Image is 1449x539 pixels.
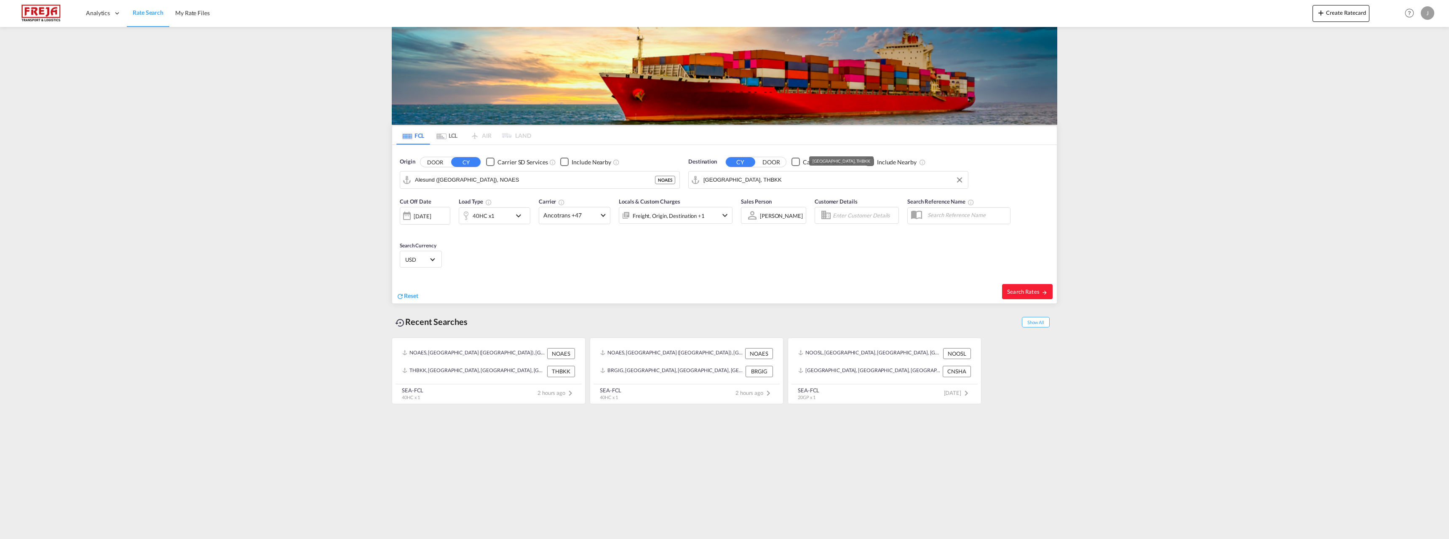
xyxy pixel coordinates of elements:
[565,388,575,398] md-icon: icon-chevron-right
[919,159,926,166] md-icon: Unchecked: Ignores neighbouring ports when fetching rates.Checked : Includes neighbouring ports w...
[513,211,528,221] md-icon: icon-chevron-down
[735,389,773,396] span: 2 hours ago
[745,348,773,359] div: NOAES
[402,394,420,400] span: 40HC x 1
[572,158,611,166] div: Include Nearby
[430,126,464,145] md-tab-item: LCL
[420,157,450,167] button: DOOR
[688,158,717,166] span: Destination
[86,9,110,17] span: Analytics
[497,158,548,166] div: Carrier SD Services
[1007,288,1048,295] span: Search Rates
[600,348,743,359] div: NOAES, Alesund (Aalesund), Norway, Northern Europe, Europe
[944,389,971,396] span: [DATE]
[547,366,575,377] div: THBKK
[404,253,437,265] md-select: Select Currency: $ USDUnited States Dollar
[404,292,418,299] span: Reset
[395,318,405,328] md-icon: icon-backup-restore
[619,207,733,224] div: Freight Origin Destination Factory Stuffingicon-chevron-down
[746,366,773,377] div: BRGIG
[877,158,917,166] div: Include Nearby
[815,198,857,205] span: Customer Details
[619,198,680,205] span: Locals & Custom Charges
[486,158,548,166] md-checkbox: Checkbox No Ink
[392,145,1057,303] div: Origin DOOR CY Checkbox No InkUnchecked: Search for CY (Container Yard) services for all selected...
[1042,290,1048,295] md-icon: icon-arrow-right
[655,176,675,184] div: NOAES
[400,158,415,166] span: Origin
[400,198,431,205] span: Cut Off Date
[402,386,423,394] div: SEA-FCL
[133,9,163,16] span: Rate Search
[1421,6,1434,20] div: J
[798,348,941,359] div: NOOSL, Oslo, Norway, Northern Europe, Europe
[396,126,430,145] md-tab-item: FCL
[415,174,655,186] input: Search by Port
[402,366,545,377] div: THBKK, Bangkok, Thailand, South East Asia, Asia Pacific
[760,212,803,219] div: [PERSON_NAME]
[400,207,450,225] div: [DATE]
[451,157,481,167] button: CY
[600,394,618,400] span: 40HC x 1
[396,292,404,300] md-icon: icon-refresh
[537,389,575,396] span: 2 hours ago
[689,172,968,188] md-input-container: Bangkok, THBKK
[798,386,819,394] div: SEA-FCL
[459,198,492,205] span: Load Type
[400,224,406,235] md-datepicker: Select
[953,174,966,186] button: Clear Input
[1402,6,1417,20] span: Help
[392,27,1057,125] img: LCL+%26+FCL+BACKGROUND.png
[943,366,971,377] div: CNSHA
[547,348,575,359] div: NOAES
[549,159,556,166] md-icon: Unchecked: Search for CY (Container Yard) services for all selected carriers.Checked : Search for...
[759,209,804,222] md-select: Sales Person: Jakub Flemming
[788,338,981,404] recent-search-card: NOOSL, [GEOGRAPHIC_DATA], [GEOGRAPHIC_DATA], [GEOGRAPHIC_DATA], [GEOGRAPHIC_DATA] NOOSL[GEOGRAPHI...
[405,256,429,263] span: USD
[459,207,530,224] div: 40HC x1icon-chevron-down
[763,388,773,398] md-icon: icon-chevron-right
[798,366,941,377] div: CNSHA, Shanghai, China, Greater China & Far East Asia, Asia Pacific
[13,4,70,23] img: 586607c025bf11f083711d99603023e7.png
[1316,8,1326,18] md-icon: icon-plus 400-fg
[392,312,471,331] div: Recent Searches
[600,366,743,377] div: BRGIG, Rio de Janeiro, Brazil, South America, Americas
[1022,317,1050,327] span: Show All
[943,348,971,359] div: NOOSL
[539,198,565,205] span: Carrier
[175,9,210,16] span: My Rate Files
[726,157,755,167] button: CY
[833,209,896,222] input: Enter Customer Details
[1313,5,1369,22] button: icon-plus 400-fgCreate Ratecard
[400,242,436,249] span: Search Currency
[1402,6,1421,21] div: Help
[968,199,974,206] md-icon: Your search will be saved by the below given name
[473,210,495,222] div: 40HC x1
[633,210,705,222] div: Freight Origin Destination Factory Stuffing
[961,388,971,398] md-icon: icon-chevron-right
[613,159,620,166] md-icon: Unchecked: Ignores neighbouring ports when fetching rates.Checked : Includes neighbouring ports w...
[396,126,531,145] md-pagination-wrapper: Use the left and right arrow keys to navigate between tabs
[803,158,853,166] div: Carrier SD Services
[741,198,772,205] span: Sales Person
[543,211,598,220] span: Ancotrans +47
[907,198,974,205] span: Search Reference Name
[485,199,492,206] md-icon: icon-information-outline
[866,158,917,166] md-checkbox: Checkbox No Ink
[703,174,964,186] input: Search by Port
[791,158,853,166] md-checkbox: Checkbox No Ink
[720,210,730,220] md-icon: icon-chevron-down
[1002,284,1053,299] button: Search Ratesicon-arrow-right
[558,199,565,206] md-icon: The selected Trucker/Carrierwill be displayed in the rate results If the rates are from another f...
[414,212,431,220] div: [DATE]
[396,292,418,301] div: icon-refreshReset
[590,338,783,404] recent-search-card: NOAES, [GEOGRAPHIC_DATA] ([GEOGRAPHIC_DATA]), [GEOGRAPHIC_DATA], [GEOGRAPHIC_DATA], [GEOGRAPHIC_D...
[402,348,545,359] div: NOAES, Alesund (Aalesund), Norway, Northern Europe, Europe
[560,158,611,166] md-checkbox: Checkbox No Ink
[923,209,1010,221] input: Search Reference Name
[757,157,786,167] button: DOOR
[392,338,585,404] recent-search-card: NOAES, [GEOGRAPHIC_DATA] ([GEOGRAPHIC_DATA]), [GEOGRAPHIC_DATA], [GEOGRAPHIC_DATA], [GEOGRAPHIC_D...
[600,386,621,394] div: SEA-FCL
[400,172,679,188] md-input-container: Alesund (Aalesund), NOAES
